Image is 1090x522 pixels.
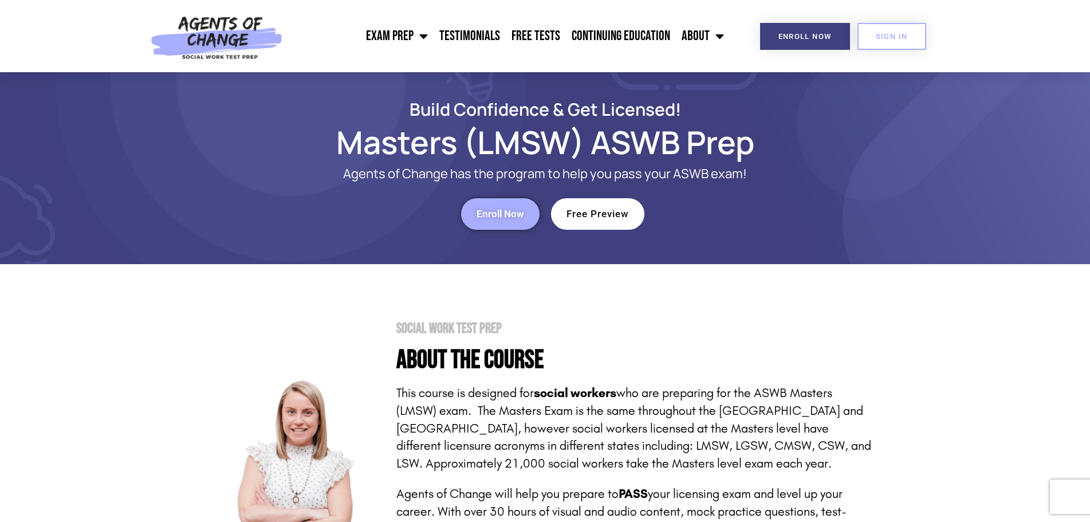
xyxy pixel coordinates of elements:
strong: social workers [534,386,616,401]
a: SIGN IN [857,23,926,50]
a: Enroll Now [461,198,540,230]
a: Continuing Education [566,22,676,50]
a: Free Tests [506,22,566,50]
span: Free Preview [566,209,629,219]
a: Free Preview [551,198,644,230]
a: Testimonials [434,22,506,50]
h2: Build Confidence & Get Licensed! [219,101,872,117]
h1: Masters (LMSW) ASWB Prep [219,129,872,155]
a: About [676,22,730,50]
strong: PASS [619,486,648,501]
nav: Menu [289,22,730,50]
h4: About the Course [396,347,872,373]
span: Enroll Now [778,33,832,40]
h2: Social Work Test Prep [396,321,872,336]
span: SIGN IN [876,33,908,40]
a: Enroll Now [760,23,850,50]
span: Enroll Now [477,209,524,219]
p: This course is designed for who are preparing for the ASWB Masters (LMSW) exam. The Masters Exam ... [396,384,872,473]
p: Agents of Change has the program to help you pass your ASWB exam! [265,167,826,181]
a: Exam Prep [360,22,434,50]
